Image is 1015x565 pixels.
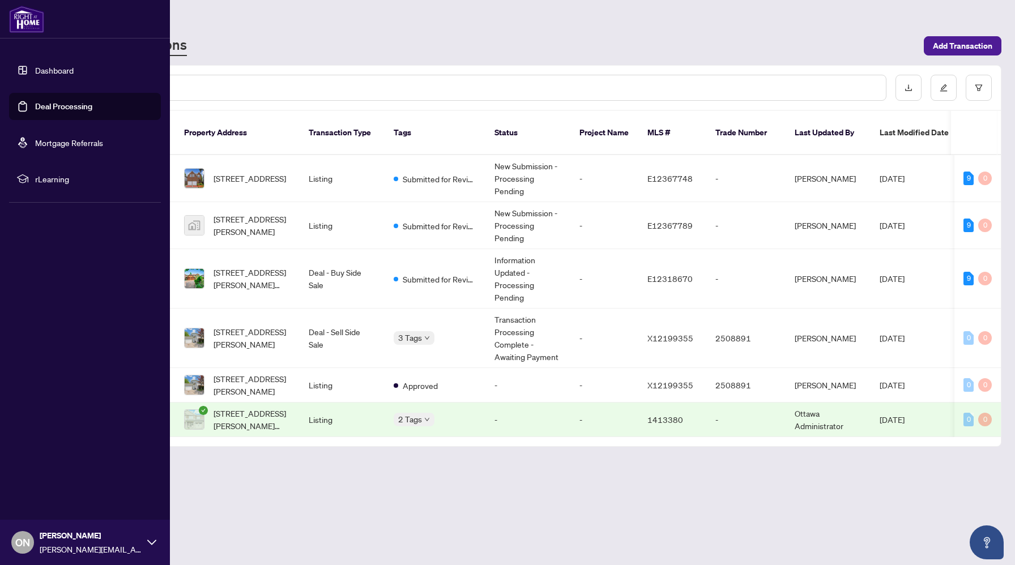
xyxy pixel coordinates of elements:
[185,269,204,288] img: thumbnail-img
[300,309,385,368] td: Deal - Sell Side Sale
[570,309,638,368] td: -
[185,410,204,429] img: thumbnail-img
[978,272,992,285] div: 0
[963,172,974,185] div: 9
[638,111,706,155] th: MLS #
[978,413,992,426] div: 0
[35,101,92,112] a: Deal Processing
[647,380,693,390] span: X12199355
[647,220,693,230] span: E12367789
[199,406,208,415] span: check-circle
[970,525,1004,559] button: Open asap
[485,309,570,368] td: Transaction Processing Complete - Awaiting Payment
[570,202,638,249] td: -
[185,216,204,235] img: thumbnail-img
[786,155,871,202] td: [PERSON_NAME]
[214,373,291,397] span: [STREET_ADDRESS][PERSON_NAME]
[880,173,905,183] span: [DATE]
[966,75,992,101] button: filter
[871,111,973,155] th: Last Modified Date
[385,111,485,155] th: Tags
[647,273,693,284] span: E12318670
[786,368,871,403] td: [PERSON_NAME]
[786,309,871,368] td: [PERSON_NAME]
[485,202,570,249] td: New Submission - Processing Pending
[975,84,983,92] span: filter
[786,202,871,249] td: [PERSON_NAME]
[880,414,905,425] span: [DATE]
[214,172,286,185] span: [STREET_ADDRESS]
[9,6,44,33] img: logo
[185,375,204,395] img: thumbnail-img
[300,368,385,403] td: Listing
[880,380,905,390] span: [DATE]
[485,111,570,155] th: Status
[924,36,1001,55] button: Add Transaction
[214,213,291,238] span: [STREET_ADDRESS][PERSON_NAME]
[485,368,570,403] td: -
[570,403,638,437] td: -
[40,543,142,555] span: [PERSON_NAME][EMAIL_ADDRESS][DOMAIN_NAME]
[706,403,786,437] td: -
[880,220,905,230] span: [DATE]
[185,169,204,188] img: thumbnail-img
[300,202,385,249] td: Listing
[706,309,786,368] td: 2508891
[175,111,300,155] th: Property Address
[706,368,786,403] td: 2508891
[300,111,385,155] th: Transaction Type
[978,172,992,185] div: 0
[895,75,922,101] button: download
[880,333,905,343] span: [DATE]
[978,378,992,392] div: 0
[300,155,385,202] td: Listing
[403,220,476,232] span: Submitted for Review
[978,331,992,345] div: 0
[706,111,786,155] th: Trade Number
[424,335,430,341] span: down
[933,37,992,55] span: Add Transaction
[880,273,905,284] span: [DATE]
[570,155,638,202] td: -
[485,155,570,202] td: New Submission - Processing Pending
[403,173,476,185] span: Submitted for Review
[786,403,871,437] td: Ottawa Administrator
[647,333,693,343] span: X12199355
[706,155,786,202] td: -
[905,84,912,92] span: download
[880,126,949,139] span: Last Modified Date
[963,413,974,426] div: 0
[35,65,74,75] a: Dashboard
[963,378,974,392] div: 0
[940,84,948,92] span: edit
[570,111,638,155] th: Project Name
[963,219,974,232] div: 9
[398,331,422,344] span: 3 Tags
[786,249,871,309] td: [PERSON_NAME]
[185,328,204,348] img: thumbnail-img
[403,379,438,392] span: Approved
[978,219,992,232] div: 0
[398,413,422,426] span: 2 Tags
[706,202,786,249] td: -
[485,403,570,437] td: -
[485,249,570,309] td: Information Updated - Processing Pending
[214,326,291,350] span: [STREET_ADDRESS][PERSON_NAME]
[963,272,974,285] div: 9
[35,138,103,148] a: Mortgage Referrals
[214,266,291,291] span: [STREET_ADDRESS][PERSON_NAME][PERSON_NAME]
[706,249,786,309] td: -
[214,407,291,432] span: [STREET_ADDRESS][PERSON_NAME][PERSON_NAME]
[15,534,30,550] span: ON
[403,273,476,285] span: Submitted for Review
[931,75,957,101] button: edit
[35,173,153,185] span: rLearning
[647,414,683,425] span: 1413380
[570,249,638,309] td: -
[786,111,871,155] th: Last Updated By
[40,529,142,542] span: [PERSON_NAME]
[300,249,385,309] td: Deal - Buy Side Sale
[963,331,974,345] div: 0
[570,368,638,403] td: -
[647,173,693,183] span: E12367748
